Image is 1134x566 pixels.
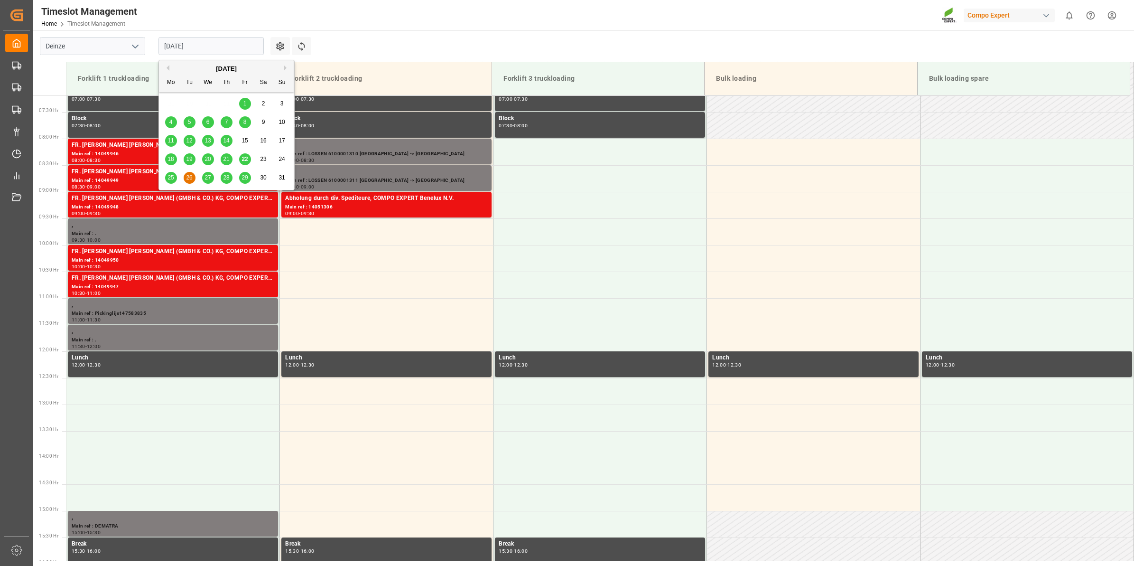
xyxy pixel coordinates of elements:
[72,344,85,349] div: 11:30
[72,513,274,522] div: ,
[87,211,101,216] div: 09:30
[184,116,195,128] div: Choose Tuesday, August 5th, 2025
[39,241,58,246] span: 10:00 Hr
[72,167,274,177] div: FR. [PERSON_NAME] [PERSON_NAME] (GMBH & CO.) KG, COMPO EXPERT Benelux N.V.
[925,70,1122,87] div: Bulk loading spare
[39,560,58,565] span: 16:00 Hr
[280,100,284,107] span: 3
[72,530,85,535] div: 15:00
[72,247,274,256] div: FR. [PERSON_NAME] [PERSON_NAME] (GMBH & CO.) KG, COMPO EXPERT Benelux N.V.
[39,294,58,299] span: 11:00 Hr
[223,137,229,144] span: 14
[301,363,315,367] div: 12:30
[167,174,174,181] span: 25
[258,77,270,89] div: Sa
[239,172,251,184] div: Choose Friday, August 29th, 2025
[285,203,488,211] div: Main ref : 14051306
[221,77,232,89] div: Th
[41,4,137,19] div: Timeslot Management
[285,353,488,363] div: Lunch
[276,98,288,110] div: Choose Sunday, August 3rd, 2025
[72,327,274,336] div: ,
[72,522,274,530] div: Main ref : DEMATRA
[512,363,514,367] div: -
[204,156,211,162] span: 20
[72,194,274,203] div: FR. [PERSON_NAME] [PERSON_NAME] (GMBH & CO.) KG, COMPO EXPERT Benelux N.V.
[727,363,741,367] div: 12:30
[74,70,271,87] div: Forklift 1 truckloading
[242,137,248,144] span: 15
[202,116,214,128] div: Choose Wednesday, August 6th, 2025
[712,70,909,87] div: Bulk loading
[72,114,274,123] div: Block
[87,549,101,553] div: 16:00
[87,97,101,101] div: 07:30
[85,291,87,295] div: -
[299,549,300,553] div: -
[258,153,270,165] div: Choose Saturday, August 23rd, 2025
[285,363,299,367] div: 12:00
[512,549,514,553] div: -
[162,94,291,187] div: month 2025-08
[204,174,211,181] span: 27
[285,177,488,185] div: Main ref : LOSSEN 6100001311 [GEOGRAPHIC_DATA] -> [GEOGRAPHIC_DATA]
[72,549,85,553] div: 15:30
[499,123,512,128] div: 07:30
[221,116,232,128] div: Choose Thursday, August 7th, 2025
[239,116,251,128] div: Choose Friday, August 8th, 2025
[85,158,87,162] div: -
[165,153,177,165] div: Choose Monday, August 18th, 2025
[39,507,58,512] span: 15:00 Hr
[276,116,288,128] div: Choose Sunday, August 10th, 2025
[285,167,488,177] div: ,
[85,97,87,101] div: -
[85,318,87,322] div: -
[72,274,274,283] div: FR. [PERSON_NAME] [PERSON_NAME] (GMBH & CO.) KG, COMPO EXPERT Benelux N.V.
[39,374,58,379] span: 12:30 Hr
[299,158,300,162] div: -
[262,100,265,107] span: 2
[41,20,57,27] a: Home
[72,123,85,128] div: 07:30
[276,153,288,165] div: Choose Sunday, August 24th, 2025
[301,123,315,128] div: 08:00
[39,161,58,166] span: 08:30 Hr
[165,135,177,147] div: Choose Monday, August 11th, 2025
[202,135,214,147] div: Choose Wednesday, August 13th, 2025
[301,549,315,553] div: 16:00
[204,137,211,144] span: 13
[285,194,488,203] div: Abholung durch div. Spediteure, COMPO EXPERT Benelux N.V.
[285,549,299,553] div: 15:30
[223,156,229,162] span: 21
[221,135,232,147] div: Choose Thursday, August 14th, 2025
[39,400,58,406] span: 13:00 Hr
[167,137,174,144] span: 11
[72,141,274,150] div: FR. [PERSON_NAME] [PERSON_NAME] (GMBH & CO.) KG, COMPO EXPERT Benelux N.V.
[242,156,248,162] span: 22
[85,549,87,553] div: -
[72,177,274,185] div: Main ref : 14049949
[279,119,285,125] span: 10
[165,77,177,89] div: Mo
[87,363,101,367] div: 12:30
[512,123,514,128] div: -
[72,318,85,322] div: 11:00
[926,363,939,367] div: 12:00
[39,108,58,113] span: 07:30 Hr
[239,135,251,147] div: Choose Friday, August 15th, 2025
[299,97,300,101] div: -
[726,363,727,367] div: -
[184,153,195,165] div: Choose Tuesday, August 19th, 2025
[258,116,270,128] div: Choose Saturday, August 9th, 2025
[299,363,300,367] div: -
[128,39,142,54] button: open menu
[260,137,266,144] span: 16
[72,230,274,238] div: Main ref : .
[85,123,87,128] div: -
[258,135,270,147] div: Choose Saturday, August 16th, 2025
[39,427,58,432] span: 13:30 Hr
[39,347,58,352] span: 12:00 Hr
[72,238,85,242] div: 09:30
[285,211,299,216] div: 09:00
[285,114,488,123] div: Block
